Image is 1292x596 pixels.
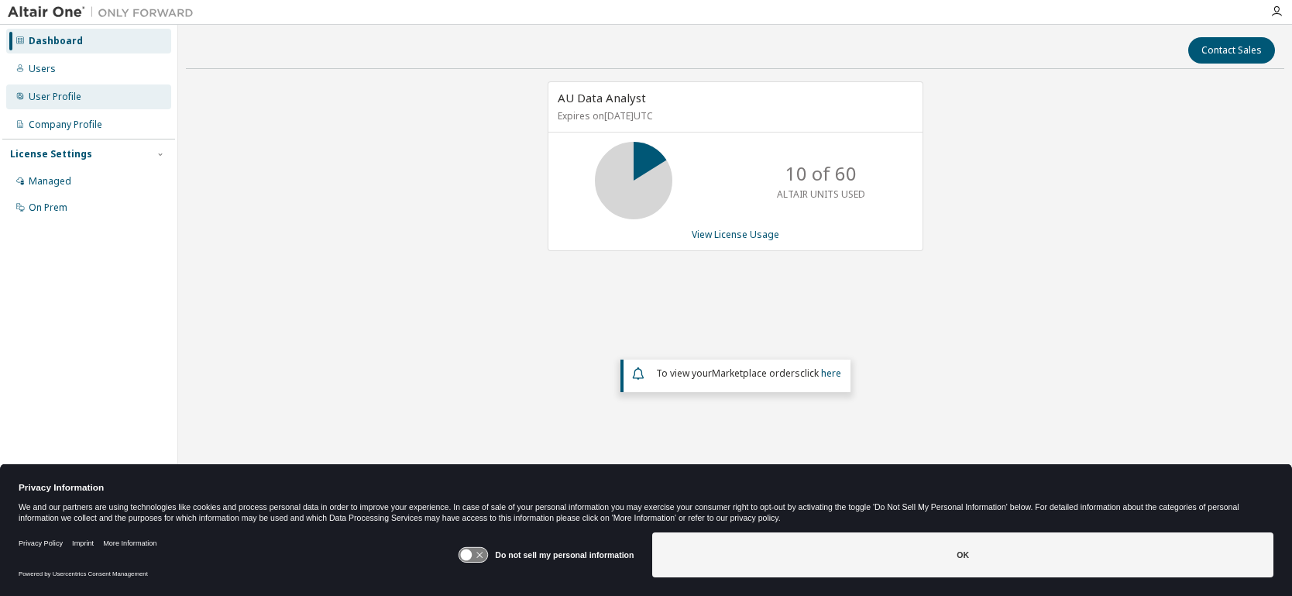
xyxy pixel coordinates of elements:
div: License Settings [10,148,92,160]
span: AU Data Analyst [558,90,646,105]
p: Expires on [DATE] UTC [558,109,909,122]
div: On Prem [29,202,67,214]
div: Dashboard [29,35,83,47]
div: Users [29,63,56,75]
p: 10 of 60 [785,160,857,187]
a: View License Usage [692,228,779,241]
p: ALTAIR UNITS USED [777,188,865,201]
img: Altair One [8,5,201,20]
button: Contact Sales [1188,37,1275,64]
div: Managed [29,175,71,188]
div: Company Profile [29,119,102,131]
a: here [821,367,841,380]
em: Marketplace orders [712,367,800,380]
span: To view your click [656,367,841,380]
div: User Profile [29,91,81,103]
